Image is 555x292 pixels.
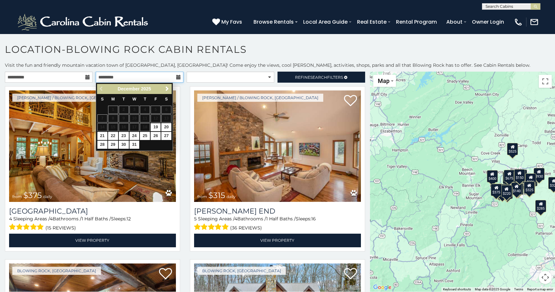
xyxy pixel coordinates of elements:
[129,141,140,149] a: 31
[9,216,176,232] div: Sleeping Areas / Bathrooms / Sleeps:
[12,94,138,102] a: [PERSON_NAME] / Blowing Rock, [GEOGRAPHIC_DATA]
[16,12,151,32] img: White-1-2.png
[524,181,535,193] div: $350
[514,18,523,27] img: phone-regular-white.png
[122,97,125,101] span: Tuesday
[194,90,361,202] a: Moss End from $315 daily
[165,97,168,101] span: Saturday
[118,86,140,91] span: December
[197,194,207,199] span: from
[227,194,236,199] span: daily
[97,132,107,140] a: 21
[497,186,508,198] div: $355
[194,216,361,232] div: Sleeping Areas / Bathrooms / Sleeps:
[140,132,150,140] a: 25
[12,194,22,199] span: from
[151,123,161,131] a: 19
[443,16,466,28] a: About
[511,182,522,194] div: $140
[9,90,176,202] a: Mountain Song Lodge from $375 daily
[277,72,365,83] a: RefineSearchFilters
[194,216,197,222] span: 5
[300,16,351,28] a: Local Area Guide
[127,216,131,222] span: 12
[12,267,101,275] a: Blowing Rock, [GEOGRAPHIC_DATA]
[9,216,12,222] span: 4
[344,267,357,281] a: Add to favorites
[514,169,525,181] div: $150
[119,132,129,140] a: 23
[372,283,393,292] img: Google
[97,141,107,149] a: 28
[311,216,316,222] span: 16
[502,187,513,199] div: $345
[469,16,507,28] a: Owner Login
[9,207,176,216] h3: Mountain Song Lodge
[111,97,115,101] span: Monday
[197,267,286,275] a: Blowing Rock, [GEOGRAPHIC_DATA]
[208,191,225,200] span: $315
[295,75,343,80] span: Refine Filters
[535,200,546,212] div: $285
[507,143,518,155] div: $525
[194,207,361,216] a: [PERSON_NAME] End
[487,170,498,182] div: $400
[530,18,539,27] img: mail-regular-white.png
[81,216,111,222] span: 1 Half Baths /
[354,16,390,28] a: Real Estate
[163,85,171,93] a: Next
[534,168,545,180] div: $930
[151,132,161,140] a: 26
[50,216,53,222] span: 4
[344,94,357,108] a: Add to favorites
[504,169,515,182] div: $675
[23,191,42,200] span: $375
[144,97,146,101] span: Thursday
[250,16,297,28] a: Browse Rentals
[9,234,176,247] a: View Property
[108,132,118,140] a: 22
[159,267,172,281] a: Add to favorites
[101,97,104,101] span: Sunday
[212,18,244,26] a: My Favs
[129,132,140,140] a: 24
[475,287,510,291] span: Map data ©2025 Google
[373,75,396,87] button: Change map style
[119,141,129,149] a: 30
[539,271,552,284] button: Map camera controls
[221,18,242,26] span: My Favs
[443,287,471,292] button: Keyboard shortcuts
[141,86,151,91] span: 2025
[372,283,393,292] a: Open this area in Google Maps (opens a new window)
[9,90,176,202] img: Mountain Song Lodge
[393,16,440,28] a: Rental Program
[43,194,52,199] span: daily
[194,234,361,247] a: View Property
[165,86,170,91] span: Next
[154,97,157,101] span: Friday
[194,207,361,216] h3: Moss End
[491,183,502,196] div: $410
[45,224,76,232] span: (15 reviews)
[503,171,514,184] div: $315
[197,94,323,102] a: [PERSON_NAME] / Blowing Rock, [GEOGRAPHIC_DATA]
[161,132,171,140] a: 27
[194,90,361,202] img: Moss End
[525,173,536,186] div: $226
[539,75,552,88] button: Toggle fullscreen view
[9,207,176,216] a: [GEOGRAPHIC_DATA]
[527,287,553,291] a: Report a map error
[310,75,327,80] span: Search
[230,224,262,232] span: (36 reviews)
[234,216,237,222] span: 4
[132,97,136,101] span: Wednesday
[491,183,502,196] div: $375
[161,123,171,131] a: 20
[514,287,523,291] a: Terms (opens in new tab)
[378,77,389,84] span: Map
[108,141,118,149] a: 29
[524,181,535,194] div: $325
[501,185,512,197] div: $220
[266,216,296,222] span: 1 Half Baths /
[499,184,510,196] div: $165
